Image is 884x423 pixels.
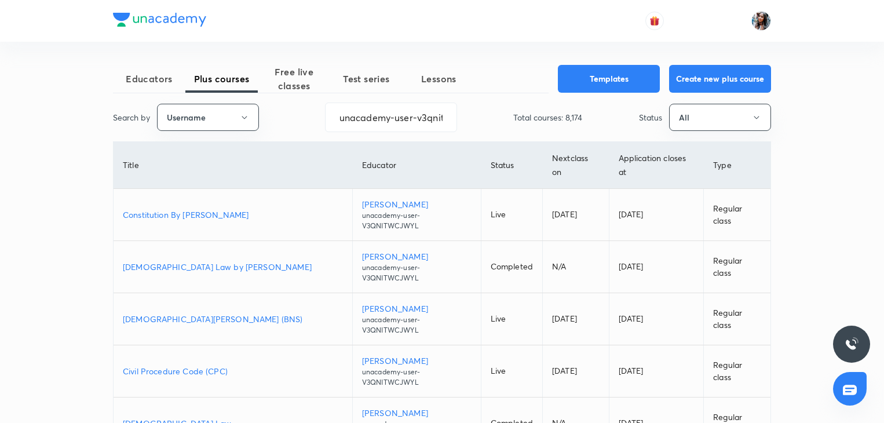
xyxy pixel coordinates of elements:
a: [DEMOGRAPHIC_DATA][PERSON_NAME] (BNS) [123,313,343,325]
td: Live [481,293,542,345]
a: [PERSON_NAME]unacademy-user-V3QNITWCJWYL [362,355,472,388]
a: [PERSON_NAME]unacademy-user-V3QNITWCJWYL [362,198,472,231]
button: Create new plus course [669,65,771,93]
th: Educator [352,142,481,189]
span: Lessons [403,72,475,86]
td: Regular class [704,293,770,345]
p: [PERSON_NAME] [362,198,472,210]
th: Application closes at [609,142,704,189]
p: [PERSON_NAME] [362,302,472,315]
td: [DATE] [609,293,704,345]
p: unacademy-user-V3QNITWCJWYL [362,262,472,283]
td: Live [481,345,542,398]
td: [DATE] [543,189,609,241]
p: Search by [113,111,150,123]
p: Status [639,111,662,123]
th: Type [704,142,770,189]
td: [DATE] [609,345,704,398]
td: N/A [543,241,609,293]
td: Completed [481,241,542,293]
img: Company Logo [113,13,206,27]
td: Regular class [704,241,770,293]
a: [PERSON_NAME]unacademy-user-V3QNITWCJWYL [362,302,472,336]
img: avatar [649,16,660,26]
a: Constitution By [PERSON_NAME] [123,209,343,221]
td: Live [481,189,542,241]
th: Title [114,142,352,189]
td: [DATE] [543,345,609,398]
span: Plus courses [185,72,258,86]
a: Company Logo [113,13,206,30]
button: avatar [645,12,664,30]
button: All [669,104,771,131]
a: [PERSON_NAME]unacademy-user-V3QNITWCJWYL [362,250,472,283]
p: unacademy-user-V3QNITWCJWYL [362,315,472,336]
th: Next class on [543,142,609,189]
input: Search... [326,103,456,132]
td: [DATE] [543,293,609,345]
span: Educators [113,72,185,86]
a: Civil Procedure Code (CPC) [123,365,343,377]
p: [PERSON_NAME] [362,407,472,419]
td: [DATE] [609,189,704,241]
td: Regular class [704,189,770,241]
td: Regular class [704,345,770,398]
td: [DATE] [609,241,704,293]
button: Templates [558,65,660,93]
img: ttu [845,337,859,351]
p: Total courses: 8,174 [513,111,582,123]
p: [PERSON_NAME] [362,355,472,367]
p: unacademy-user-V3QNITWCJWYL [362,367,472,388]
button: Username [157,104,259,131]
th: Status [481,142,542,189]
p: unacademy-user-V3QNITWCJWYL [362,210,472,231]
a: [DEMOGRAPHIC_DATA] Law by [PERSON_NAME] [123,261,343,273]
p: [PERSON_NAME] [362,250,472,262]
span: Free live classes [258,65,330,93]
img: Neha Kardam [751,11,771,31]
span: Test series [330,72,403,86]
